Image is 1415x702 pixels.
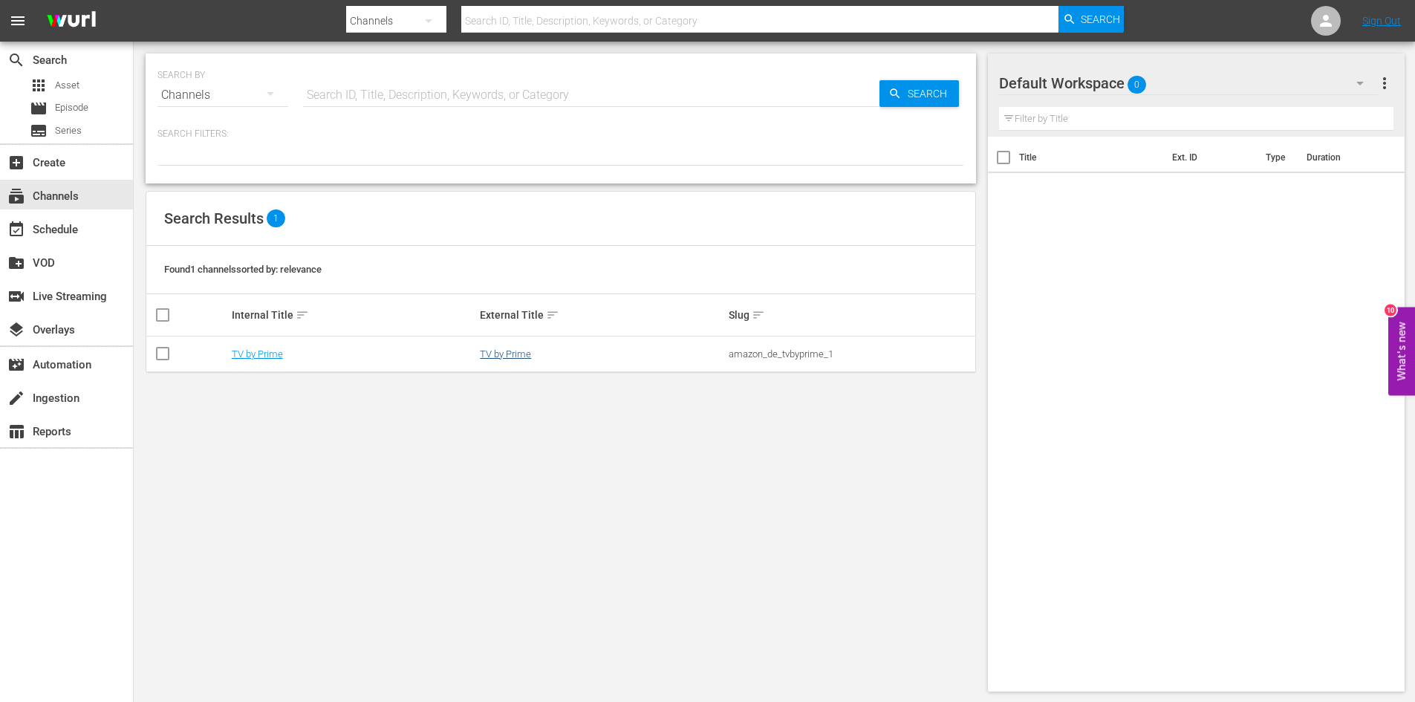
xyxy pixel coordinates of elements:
span: Live Streaming [7,287,25,305]
th: Title [1019,137,1163,178]
div: External Title [480,306,724,324]
span: Episode [55,100,88,115]
img: ans4CAIJ8jUAAAAAAAAAAAAAAAAAAAAAAAAgQb4GAAAAAAAAAAAAAAAAAAAAAAAAJMjXAAAAAAAAAAAAAAAAAAAAAAAAgAT5G... [36,4,107,39]
a: TV by Prime [232,348,283,360]
div: 10 [1385,304,1396,316]
span: Create [7,154,25,172]
span: Asset [30,77,48,94]
a: TV by Prime [480,348,531,360]
span: Search [1081,6,1120,33]
span: Reports [7,423,25,441]
span: Search [902,80,959,107]
div: Default Workspace [999,62,1378,104]
button: Open Feedback Widget [1388,307,1415,395]
span: Asset [55,78,79,93]
th: Duration [1298,137,1387,178]
th: Type [1257,137,1298,178]
span: Overlays [7,321,25,339]
span: Search [7,51,25,69]
div: Internal Title [232,306,476,324]
span: Ingestion [7,389,25,407]
span: VOD [7,254,25,272]
div: Channels [157,74,288,116]
span: Automation [7,356,25,374]
span: 1 [267,209,285,227]
span: Search Results [164,209,264,227]
div: amazon_de_tvbyprime_1 [729,348,973,360]
span: more_vert [1376,74,1393,92]
button: Search [1058,6,1124,33]
p: Search Filters: [157,128,964,140]
span: Series [30,122,48,140]
th: Ext. ID [1163,137,1258,178]
button: more_vert [1376,65,1393,101]
span: sort [546,308,559,322]
span: Series [55,123,82,138]
span: sort [296,308,309,322]
span: Schedule [7,221,25,238]
span: Found 1 channels sorted by: relevance [164,264,322,275]
a: Sign Out [1362,15,1401,27]
span: 0 [1128,69,1146,100]
span: menu [9,12,27,30]
span: Channels [7,187,25,205]
span: Episode [30,100,48,117]
span: sort [752,308,765,322]
div: Slug [729,306,973,324]
button: Search [879,80,959,107]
